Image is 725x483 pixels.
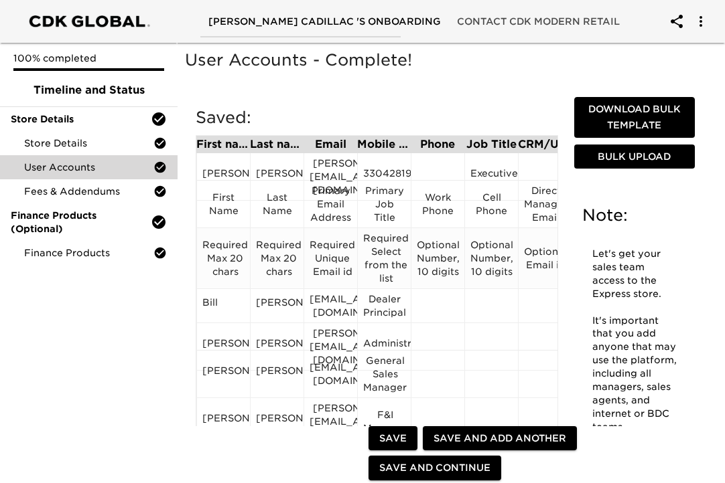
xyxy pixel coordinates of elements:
[310,326,352,367] div: [PERSON_NAME][EMAIL_ADDRESS][DOMAIN_NAME]
[310,184,352,224] div: Primary Email Address
[574,97,695,138] button: Download Bulk Template
[524,245,566,272] div: Optional Email id
[363,408,405,435] div: F&I Manager
[202,411,245,431] div: [PERSON_NAME]
[310,401,352,442] div: [PERSON_NAME][EMAIL_ADDRESS][DOMAIN_NAME]
[13,52,164,65] p: 100% completed
[250,139,304,150] div: Last name
[457,13,620,30] span: Contact CDK Modern Retail
[256,336,298,357] div: [PERSON_NAME]
[256,364,298,384] div: [PERSON_NAME]
[685,5,717,37] button: account of current user
[208,13,441,30] span: [PERSON_NAME] Cadillac 's Onboarding
[592,314,677,434] p: It's important that you add anyone that may use the platform, including all managers, sales agent...
[417,238,459,278] div: Optional Number, 10 digits
[24,185,153,198] span: Fees & Addendums
[434,430,566,447] span: Save and Add Another
[417,191,459,217] div: Work Phone
[470,191,513,217] div: Cell Phone
[310,292,352,319] div: [EMAIL_ADDRESS][DOMAIN_NAME]
[363,292,405,319] div: Dealer Principal
[357,139,411,150] div: Mobile Phone
[580,101,689,134] span: Download Bulk Template
[363,167,405,187] div: 3304281917
[310,238,352,278] div: Required Unique Email id
[464,139,518,150] div: Job Title
[24,161,153,174] span: User Accounts
[363,231,405,285] div: Required Select from the list
[202,296,245,316] div: Bill
[11,82,167,98] span: Timeline and Status
[185,50,706,71] h5: User Accounts - Complete!
[202,336,245,357] div: [PERSON_NAME]
[24,246,153,260] span: Finance Products
[582,205,687,226] h5: Note:
[379,460,490,477] span: Save and Continue
[202,167,245,187] div: [PERSON_NAME]
[574,144,695,169] button: Bulk Upload
[202,364,245,384] div: [PERSON_NAME]
[310,157,352,197] div: [PERSON_NAME][EMAIL_ADDRESS][DOMAIN_NAME]
[423,426,577,451] button: Save and Add Another
[363,336,405,357] div: Administrator
[518,139,572,150] div: CRM/User ID
[411,139,464,150] div: Phone
[369,456,501,481] button: Save and Continue
[11,112,151,126] span: Store Details
[580,149,689,165] span: Bulk Upload
[524,184,566,224] div: Direct Manager Email
[363,354,405,394] div: General Sales Manager
[256,296,298,316] div: [PERSON_NAME]
[202,238,245,278] div: Required Max 20 chars
[11,209,151,235] span: Finance Products (Optional)
[256,167,298,187] div: [PERSON_NAME]
[256,238,298,278] div: Required Max 20 chars
[470,167,513,187] div: Executive
[363,184,405,224] div: Primary Job Title
[24,136,153,150] span: Store Details
[256,411,298,431] div: [PERSON_NAME]
[196,139,250,150] div: First name
[369,426,417,451] button: Save
[196,107,558,128] h5: Saved:
[592,248,677,301] p: Let's get your sales team access to the Express store.
[379,430,407,447] span: Save
[304,139,357,150] div: Email
[256,191,298,217] div: Last Name
[661,5,693,37] button: account of current user
[310,361,352,387] div: [EMAIL_ADDRESS][DOMAIN_NAME]
[202,191,245,217] div: First Name
[470,238,513,278] div: Optional Number, 10 digits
